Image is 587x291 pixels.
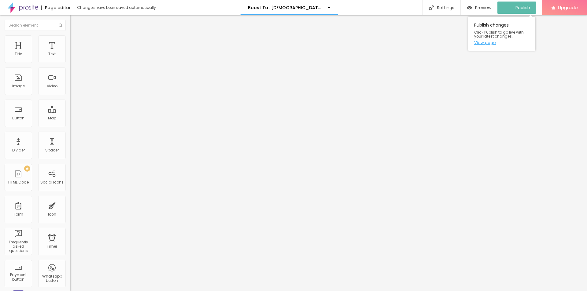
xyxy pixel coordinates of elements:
[12,116,24,120] div: Button
[14,212,23,216] div: Form
[70,15,587,291] iframe: Editor
[467,5,472,10] img: view-1.svg
[77,6,156,9] div: Changes have been saved automatically
[40,180,64,184] div: Social Icons
[474,41,529,45] a: View page
[59,24,62,27] img: Icone
[48,212,56,216] div: Icon
[41,5,71,10] div: Page editor
[6,240,30,253] div: Frequently asked questions
[48,52,56,56] div: Text
[45,148,59,152] div: Spacer
[48,116,56,120] div: Map
[47,84,57,88] div: Video
[429,5,434,10] img: Icone
[5,20,66,31] input: Search element
[515,5,530,10] span: Publish
[248,5,323,10] p: Boost Tat [DEMOGRAPHIC_DATA][MEDICAL_DATA] Official Amazon 2025
[475,5,491,10] span: Preview
[474,30,529,38] span: Click Publish to go live with your latest changes.
[12,148,25,152] div: Divider
[558,5,578,10] span: Upgrade
[40,274,64,283] div: Whatsapp button
[15,52,22,56] div: Title
[461,2,497,14] button: Preview
[8,180,29,184] div: HTML Code
[47,244,57,249] div: Timer
[497,2,536,14] button: Publish
[468,17,535,51] div: Publish changes
[6,273,30,282] div: Payment button
[12,84,25,88] div: Image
